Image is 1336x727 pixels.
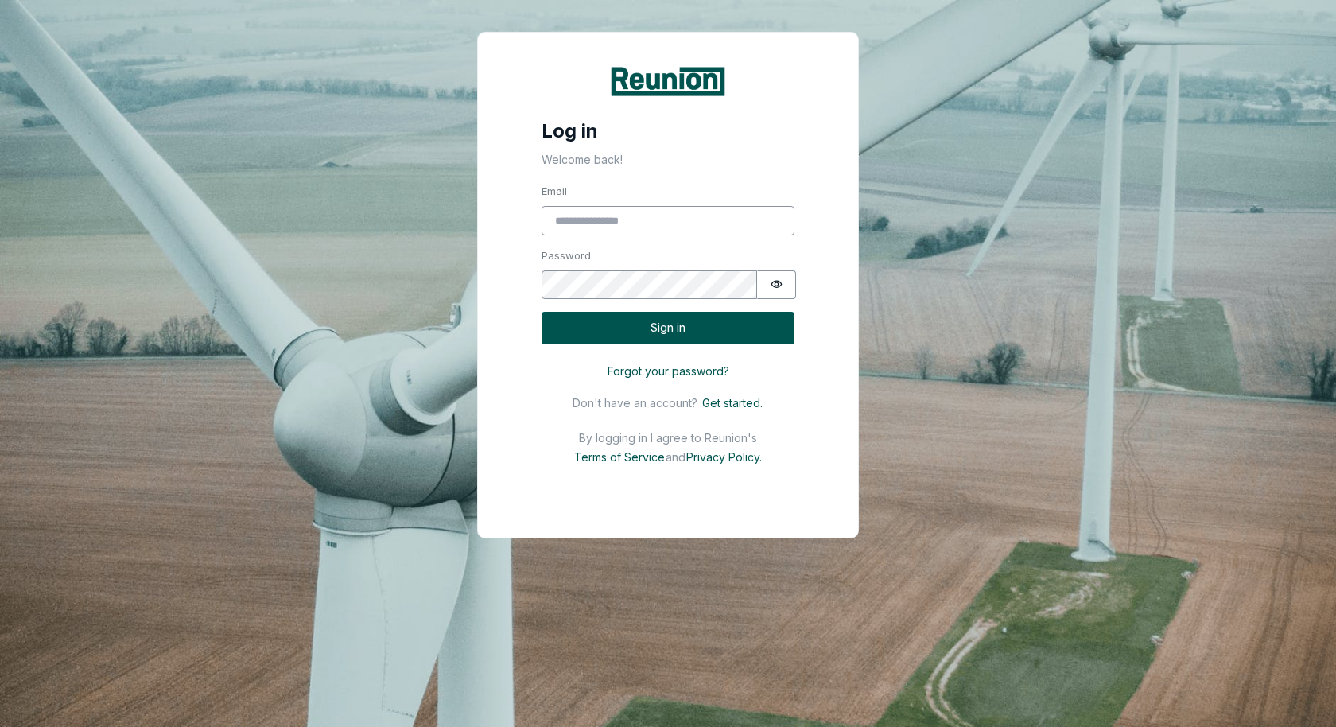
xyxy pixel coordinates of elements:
[478,143,858,168] p: Welcome back!
[608,64,728,99] img: Reunion
[573,396,697,410] p: Don't have an account?
[666,450,685,464] p: and
[697,394,763,412] button: Get started.
[478,103,858,143] h4: Log in
[542,184,794,200] label: Email
[542,357,794,385] button: Forgot your password?
[685,448,767,466] button: Privacy Policy.
[542,248,794,264] label: Password
[579,431,757,445] p: By logging in I agree to Reunion's
[542,312,794,344] button: Sign in
[757,270,796,300] button: Show password
[569,448,666,466] button: Terms of Service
